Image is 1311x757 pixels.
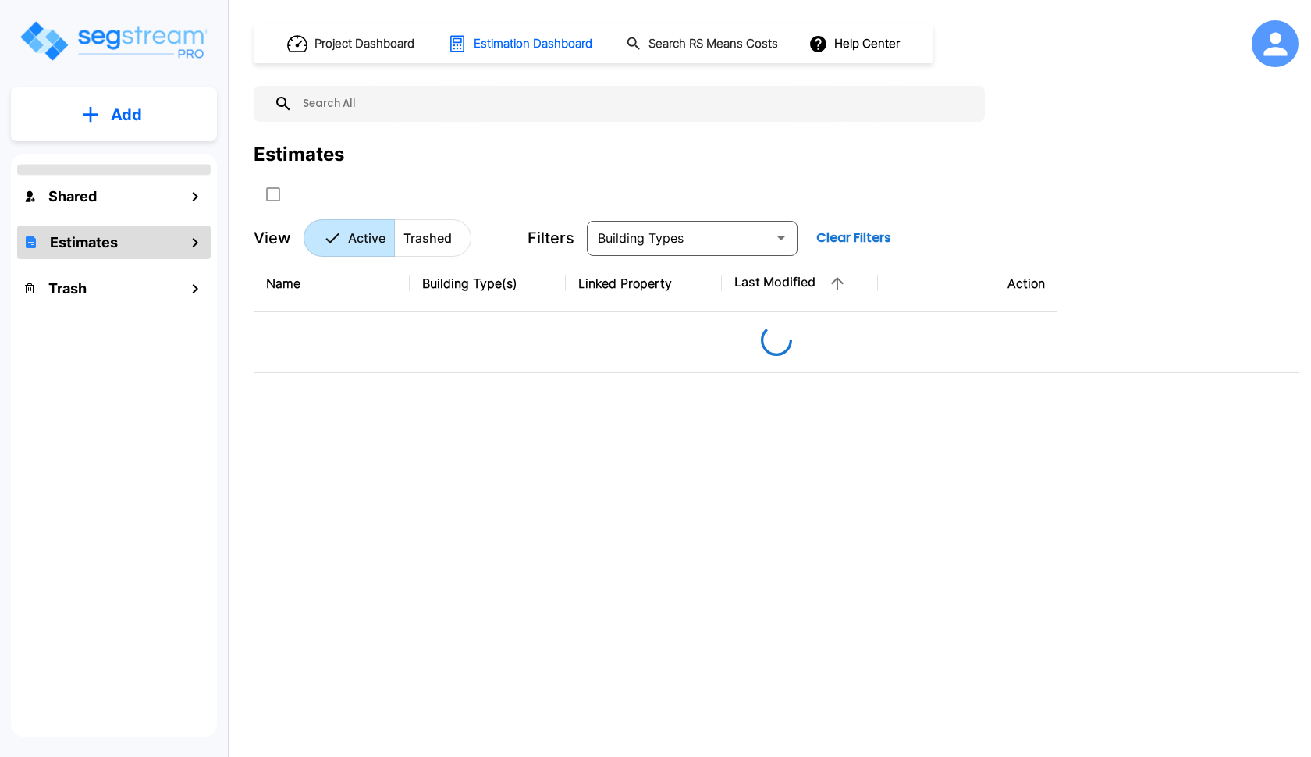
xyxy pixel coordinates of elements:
p: Trashed [403,229,452,247]
img: Logo [18,19,209,63]
button: Clear Filters [810,222,897,254]
th: Building Type(s) [410,255,566,312]
p: Add [111,103,142,126]
p: Active [348,229,385,247]
input: Search All [293,86,977,122]
button: Open [770,227,792,249]
h1: Estimation Dashboard [474,35,592,53]
div: Platform [304,219,471,257]
h1: Shared [48,186,97,207]
button: Add [11,92,217,137]
th: Last Modified [722,255,878,312]
input: Building Types [592,227,767,249]
button: Trashed [394,219,471,257]
button: Project Dashboard [281,27,423,61]
button: Active [304,219,395,257]
h1: Trash [48,278,87,299]
p: View [254,226,291,250]
button: SelectAll [258,179,289,210]
h1: Estimates [50,232,118,253]
div: Name [266,274,397,293]
div: Estimates [254,140,344,169]
h1: Search RS Means Costs [648,35,778,53]
p: Filters [528,226,574,250]
h1: Project Dashboard [314,35,414,53]
button: Search RS Means Costs [620,29,787,59]
th: Action [878,255,1057,312]
button: Help Center [805,29,906,59]
th: Linked Property [566,255,722,312]
button: Estimation Dashboard [442,27,601,60]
